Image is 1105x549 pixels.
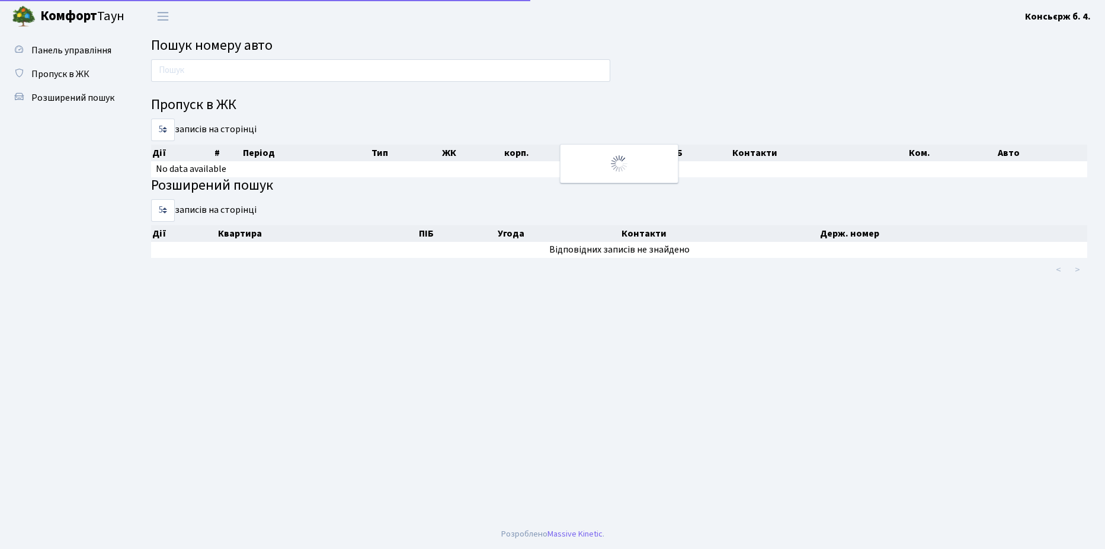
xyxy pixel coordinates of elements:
[217,225,418,242] th: Квартира
[12,5,36,28] img: logo.png
[151,225,217,242] th: Дії
[418,225,497,242] th: ПІБ
[610,154,629,173] img: Обробка...
[547,528,603,540] a: Massive Kinetic
[1025,10,1091,23] b: Консьєрж б. 4.
[40,7,124,27] span: Таун
[501,528,604,541] div: Розроблено .
[148,7,178,26] button: Переключити навігацію
[6,86,124,110] a: Розширений пошук
[503,145,605,161] th: корп.
[151,35,273,56] span: Пошук номеру авто
[151,177,1087,194] h4: Розширений пошук
[997,145,1087,161] th: Авто
[6,62,124,86] a: Пропуск в ЖК
[497,225,620,242] th: Угода
[40,7,97,25] b: Комфорт
[213,145,242,161] th: #
[151,119,175,141] select: записів на сторінці
[667,145,731,161] th: ПІБ
[31,91,114,104] span: Розширений пошук
[151,199,175,222] select: записів на сторінці
[441,145,503,161] th: ЖК
[620,225,819,242] th: Контакти
[242,145,370,161] th: Період
[151,59,610,82] input: Пошук
[731,145,908,161] th: Контакти
[151,97,1087,114] h4: Пропуск в ЖК
[151,145,213,161] th: Дії
[6,39,124,62] a: Панель управління
[819,225,1087,242] th: Держ. номер
[31,44,111,57] span: Панель управління
[1025,9,1091,24] a: Консьєрж б. 4.
[31,68,89,81] span: Пропуск в ЖК
[908,145,996,161] th: Ком.
[151,199,257,222] label: записів на сторінці
[151,161,1087,177] td: No data available
[151,119,257,141] label: записів на сторінці
[151,242,1087,258] td: Відповідних записів не знайдено
[370,145,441,161] th: Тип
